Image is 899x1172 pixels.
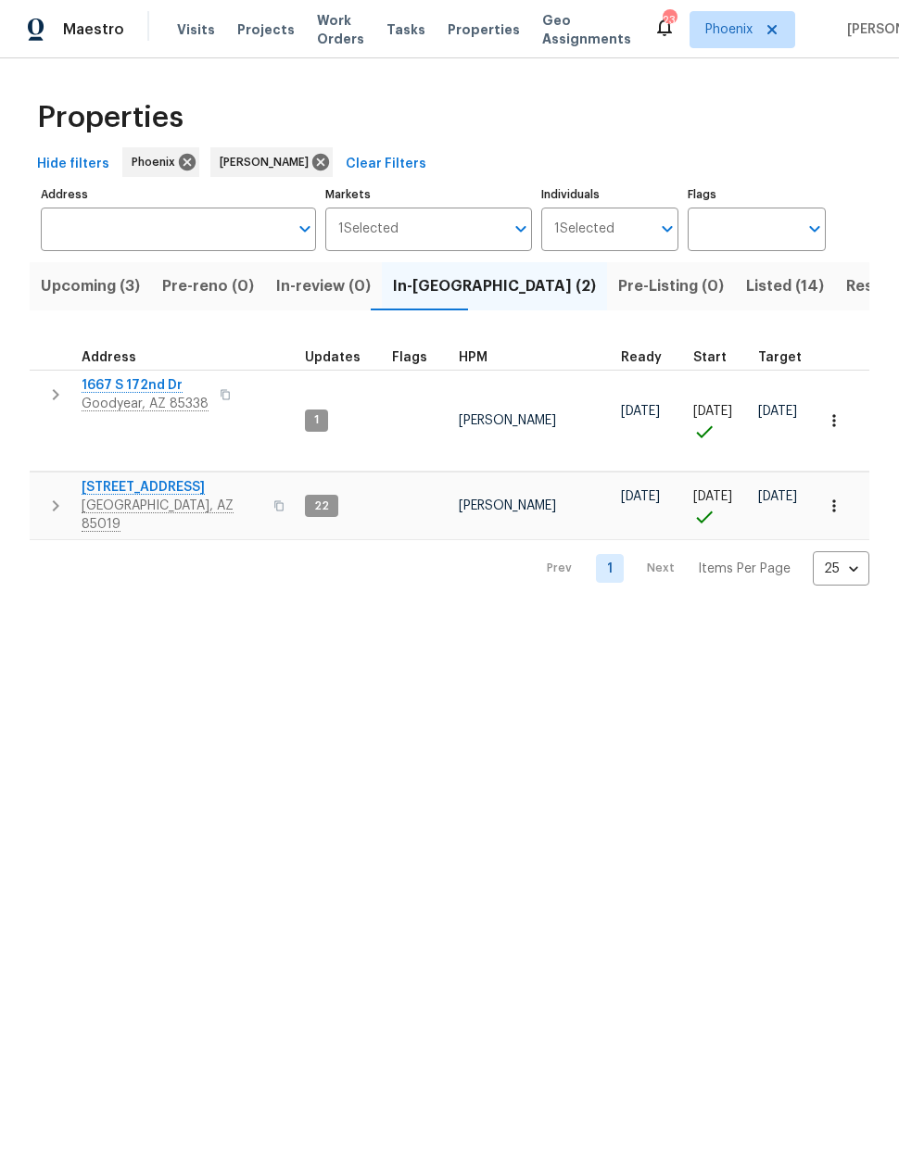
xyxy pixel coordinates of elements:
label: Individuals [541,189,679,200]
span: Properties [448,20,520,39]
span: Start [693,351,727,364]
a: Goto page 1 [596,554,624,583]
span: [PERSON_NAME] [220,153,316,171]
span: Address [82,351,136,364]
span: Phoenix [132,153,183,171]
span: Updates [305,351,361,364]
td: Project started on time [686,473,751,540]
span: Geo Assignments [542,11,631,48]
nav: Pagination Navigation [529,551,869,586]
span: Hide filters [37,153,109,176]
button: Hide filters [30,147,117,182]
span: In-review (0) [276,273,371,299]
label: Flags [688,189,826,200]
span: Upcoming (3) [41,273,140,299]
span: Flags [392,351,427,364]
button: Open [292,216,318,242]
span: Properties [37,108,184,127]
span: Phoenix [705,20,753,39]
button: Open [654,216,680,242]
button: Open [508,216,534,242]
span: 22 [307,498,336,514]
span: 1 [307,412,326,428]
div: Actual renovation start date [693,351,743,364]
span: [DATE] [693,490,732,503]
span: [PERSON_NAME] [459,499,556,512]
div: 23 [663,11,676,30]
span: Pre-Listing (0) [618,273,724,299]
button: Clear Filters [338,147,434,182]
span: [DATE] [621,405,660,418]
span: Work Orders [317,11,364,48]
span: Visits [177,20,215,39]
span: Projects [237,20,295,39]
span: [DATE] [758,490,797,503]
span: 1 Selected [338,221,399,237]
span: Clear Filters [346,153,426,176]
span: 1 Selected [554,221,614,237]
div: Earliest renovation start date (first business day after COE or Checkout) [621,351,678,364]
span: [DATE] [758,405,797,418]
p: Items Per Page [698,560,791,578]
span: [PERSON_NAME] [459,414,556,427]
span: Pre-reno (0) [162,273,254,299]
span: HPM [459,351,487,364]
div: Target renovation project end date [758,351,818,364]
span: Target [758,351,802,364]
span: Tasks [386,23,425,36]
button: Open [802,216,828,242]
label: Address [41,189,316,200]
span: In-[GEOGRAPHIC_DATA] (2) [393,273,596,299]
span: Maestro [63,20,124,39]
label: Markets [325,189,532,200]
span: [DATE] [693,405,732,418]
span: [DATE] [621,490,660,503]
div: [PERSON_NAME] [210,147,333,177]
span: Ready [621,351,662,364]
td: Project started on time [686,370,751,472]
span: Listed (14) [746,273,824,299]
div: 25 [813,545,869,593]
div: Phoenix [122,147,199,177]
